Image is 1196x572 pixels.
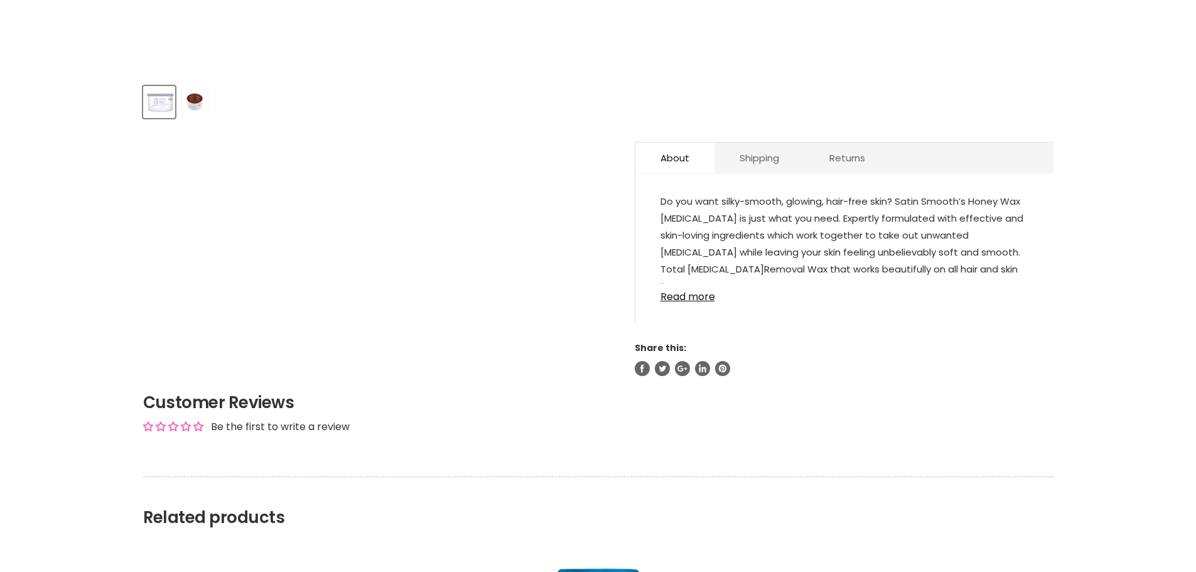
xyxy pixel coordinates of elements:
[804,143,890,173] a: Returns
[660,193,1028,297] p: Removal Wax
[660,195,1023,276] span: Do you want silky-smooth, glowing, hair-free skin? Satin Smooth’s Honey Wax [MEDICAL_DATA] is jus...
[143,477,1053,527] h2: Related products
[180,87,210,117] img: Satin Smooth Honey With Vitamin E Wax - Clearance!
[143,86,175,118] button: Satin Smooth Honey With Vitamin E Wax - Clearance!
[143,419,203,434] div: Average rating is 0.00 stars
[143,391,1053,414] h2: Customer Reviews
[714,143,804,173] a: Shipping
[660,284,1028,303] a: Read more
[635,143,714,173] a: About
[179,86,211,118] button: Satin Smooth Honey With Vitamin E Wax - Clearance!
[141,82,614,118] div: Product thumbnails
[211,420,350,434] div: Be the first to write a review
[635,342,686,354] span: Share this:
[635,342,1053,376] aside: Share this:
[144,91,174,113] img: Satin Smooth Honey With Vitamin E Wax - Clearance!
[660,262,1018,293] span: that works beautifully on all hair and skin types.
